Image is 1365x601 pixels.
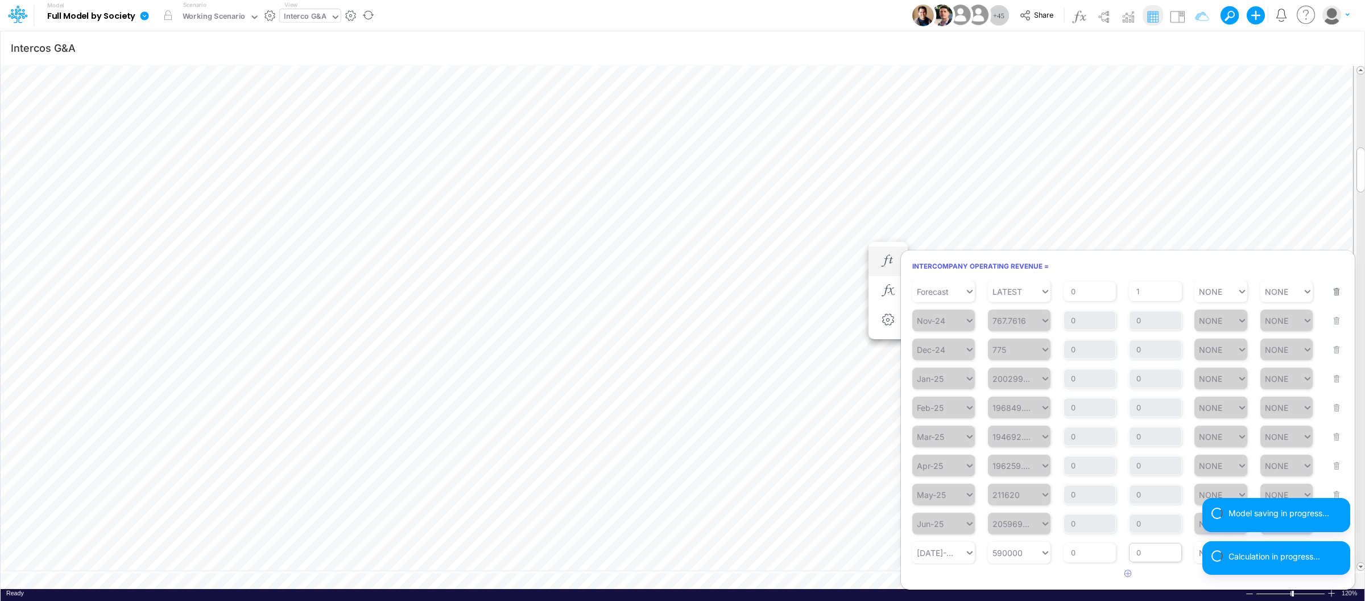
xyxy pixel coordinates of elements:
div: In Ready mode [6,589,24,598]
div: Zoom [1292,591,1294,596]
div: Zoom level [1342,589,1359,598]
button: Remove row [1326,269,1341,300]
span: Share [1034,10,1053,19]
img: User Image Icon [965,2,991,28]
div: 590000 [992,548,1023,558]
div: Zoom In [1327,589,1336,598]
div: NONE [1199,548,1222,558]
button: Share [1014,7,1061,24]
label: Scenario [183,1,206,9]
b: Full Model by Society [47,11,135,22]
div: Calculation in progress... [1228,550,1341,562]
div: Jul-25 [917,548,955,558]
span: + 45 [993,12,1004,19]
input: Type a title here [10,36,1117,59]
label: View [284,1,297,9]
img: User Image Icon [931,5,953,26]
div: Working Scenario [183,11,246,24]
img: User Image Icon [948,2,973,28]
a: Notifications [1275,9,1288,22]
div: LATEST [992,287,1022,297]
label: Model [47,2,64,9]
h6: Intercompany Operating Revenue = [901,256,1355,276]
div: Model saving in progress... [1228,507,1341,519]
div: Zoom Out [1245,590,1254,598]
img: User Image Icon [912,5,934,26]
div: NONE [1199,287,1222,297]
div: Zoom [1256,589,1327,598]
div: Interco G&A [284,11,326,24]
span: 120% [1342,589,1359,598]
div: Forecast [917,287,949,297]
div: NONE [1265,287,1288,297]
span: Ready [6,590,24,596]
